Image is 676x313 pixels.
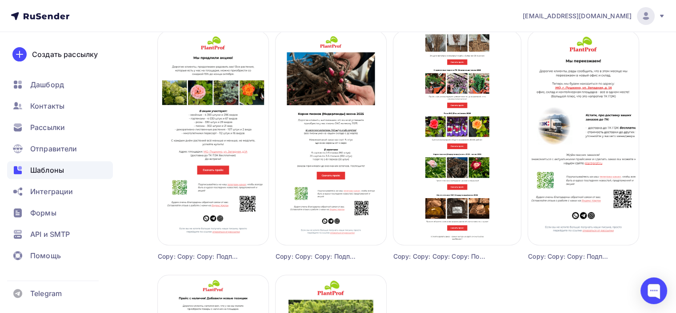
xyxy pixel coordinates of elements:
[30,250,61,261] span: Помощь
[158,252,241,261] div: Copy: Copy: Copy: Подписка
[7,161,113,179] a: Шаблоны
[30,229,70,240] span: API и SMTP
[30,207,56,218] span: Формы
[30,143,77,154] span: Отправители
[393,252,489,261] div: Copy: Copy: Copy: Copy: Подписка
[30,288,62,299] span: Telegram
[523,7,665,25] a: [EMAIL_ADDRESS][DOMAIN_NAME]
[7,140,113,158] a: Отправители
[30,79,64,90] span: Дашборд
[30,101,64,111] span: Контакты
[7,204,113,222] a: Формы
[30,122,65,133] span: Рассылки
[7,118,113,136] a: Рассылки
[30,165,64,175] span: Шаблоны
[32,49,98,60] div: Создать рассылку
[276,252,359,261] div: Copy: Copy: Copy: Подписка
[7,97,113,115] a: Контакты
[523,12,632,20] span: [EMAIL_ADDRESS][DOMAIN_NAME]
[528,252,611,261] div: Copy: Copy: Copy: Подписка
[30,186,73,197] span: Интеграции
[7,76,113,93] a: Дашборд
